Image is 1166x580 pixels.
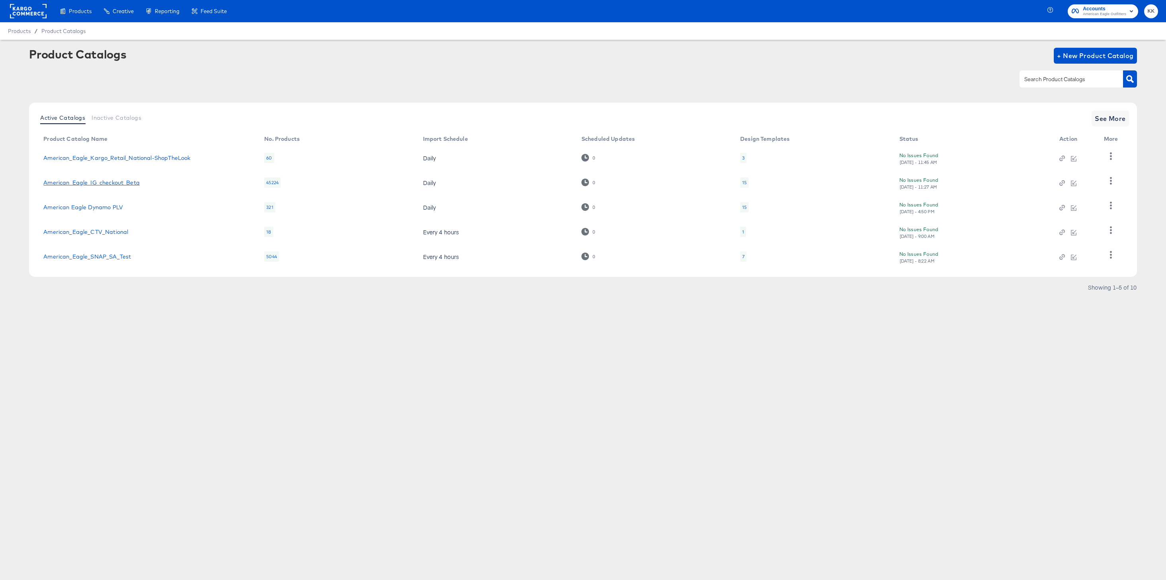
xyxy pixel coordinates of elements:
td: Daily [417,195,575,220]
a: American_Eagle_Kargo_Retail_National-ShopTheLook [43,155,190,161]
span: American Eagle Outfitters [1083,11,1126,18]
div: 0 [581,179,595,186]
div: 15 [742,179,747,186]
div: 0 [592,155,595,161]
div: 18 [264,227,273,237]
div: 7 [742,253,745,260]
div: 1 [742,229,744,235]
div: 5044 [264,251,279,262]
span: KK [1147,7,1155,16]
span: / [31,28,41,34]
span: Inactive Catalogs [92,115,141,121]
button: AccountsAmerican Eagle Outfitters [1068,4,1138,18]
a: American_Eagle_IG_checkout_Beta [43,179,140,186]
div: No. Products [264,136,300,142]
th: More [1098,133,1128,146]
span: See More [1095,113,1126,124]
div: 7 [740,251,747,262]
td: Every 4 hours [417,244,575,269]
div: 0 [592,229,595,235]
td: Daily [417,146,575,170]
a: American_Eagle_CTV_National [43,229,128,235]
button: KK [1144,4,1158,18]
div: 0 [581,154,595,162]
a: American Eagle Dynamo PLV [43,204,123,210]
button: See More [1092,111,1129,127]
a: American_Eagle_SNAP_SA_Test [43,253,131,260]
div: 60 [264,153,274,163]
div: 0 [581,203,595,211]
button: + New Product Catalog [1054,48,1137,64]
th: Status [893,133,1053,146]
span: Reporting [155,8,179,14]
div: 45224 [264,177,281,188]
span: Products [8,28,31,34]
a: Product Catalogs [41,28,86,34]
td: Every 4 hours [417,220,575,244]
td: Daily [417,170,575,195]
div: Showing 1–5 of 10 [1088,284,1137,290]
div: Scheduled Updates [581,136,635,142]
div: 3 [742,155,745,161]
span: Accounts [1083,5,1126,13]
div: 0 [592,254,595,259]
div: 15 [742,204,747,210]
div: Product Catalogs [29,48,126,60]
input: Search Product Catalogs [1023,75,1108,84]
div: 3 [740,153,747,163]
div: Design Templates [740,136,790,142]
div: 0 [581,253,595,260]
div: 0 [592,180,595,185]
div: Import Schedule [423,136,468,142]
div: 0 [581,228,595,236]
span: Active Catalogs [40,115,85,121]
div: 1 [740,227,746,237]
div: Product Catalog Name [43,136,107,142]
span: Products [69,8,92,14]
div: 0 [592,204,595,210]
div: 321 [264,202,275,212]
span: Feed Suite [201,8,227,14]
div: 15 [740,202,749,212]
div: 15 [740,177,749,188]
span: Creative [113,8,134,14]
th: Action [1053,133,1098,146]
span: + New Product Catalog [1057,50,1134,61]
